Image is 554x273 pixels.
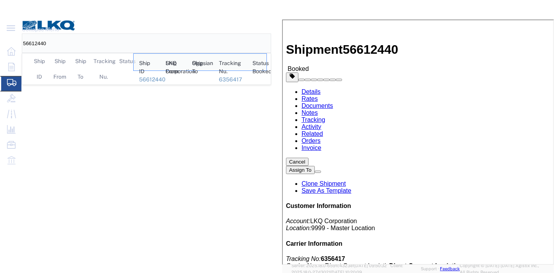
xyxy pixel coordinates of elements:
[354,263,387,268] span: [DATE] 09:50:32
[22,21,65,37] span: Collapse Menu
[166,54,182,70] div: LKQ Corporation
[421,266,440,271] a: Support
[219,59,242,76] div: Tracking Nu.
[192,54,208,70] div: Oggsian
[440,266,460,271] a: Feedback
[282,19,554,265] iframe: To enrich screen reader interactions, please activate Accessibility in Grammarly extension settings
[252,59,261,67] div: Status
[291,263,387,268] span: Server: 2025.18.0-659fc4323ef
[114,53,129,69] th: Status
[67,53,88,85] th: Ship To
[219,76,242,84] div: 6356417
[139,76,155,84] div: 56612440
[26,53,47,85] th: Ship ID
[88,53,114,85] th: Tracking Nu.
[139,59,155,76] div: Ship ID
[139,76,166,83] span: 56612440
[47,53,67,85] th: Ship From
[252,67,261,76] div: Booked
[22,34,90,53] input: Search for shipment number, reference number
[26,53,271,85] table: Search Results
